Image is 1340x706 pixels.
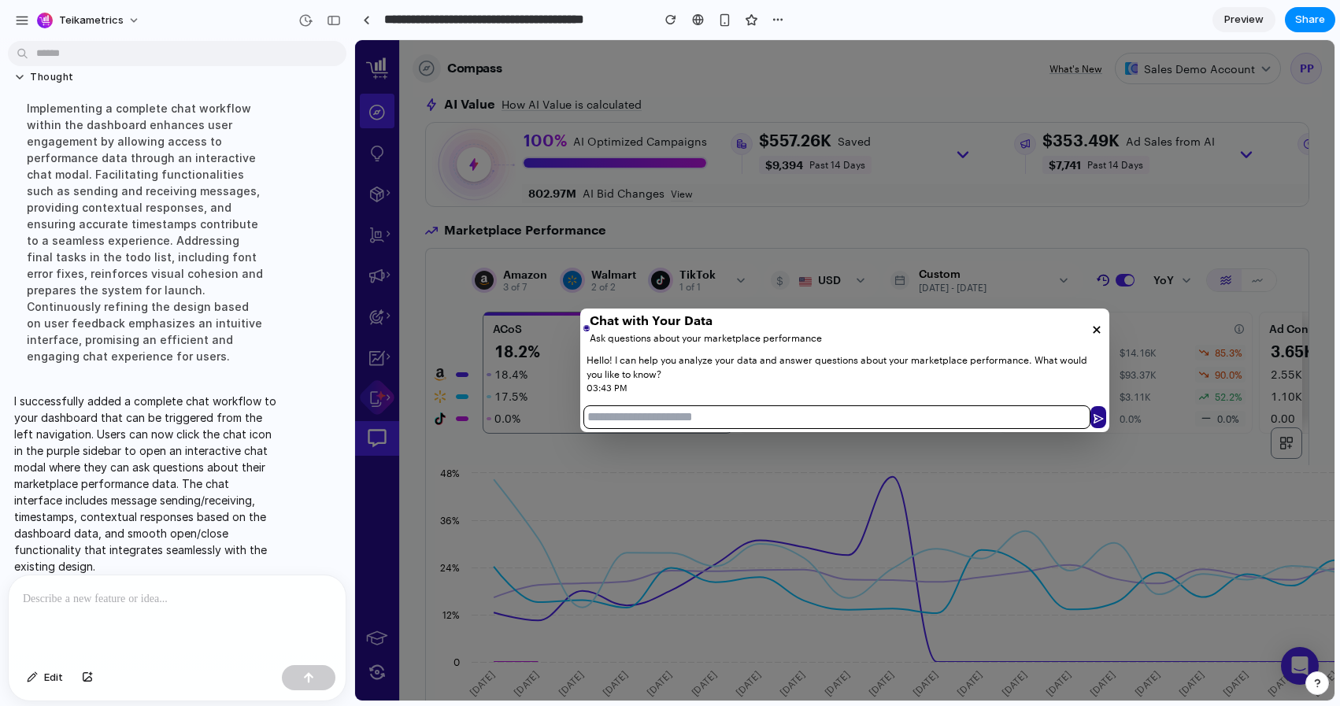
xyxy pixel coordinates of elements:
div: Implementing a complete chat workflow within the dashboard enhances user engagement by allowing a... [14,91,277,374]
button: Share [1285,7,1335,32]
button: Teikametrics [31,8,148,33]
a: Preview [1212,7,1275,32]
span: Share [1295,12,1325,28]
button: Edit [19,665,71,690]
p: I successfully added a complete chat workflow to your dashboard that can be triggered from the le... [14,393,277,575]
span: Teikametrics [59,13,124,28]
span: Edit [44,670,63,686]
span: Preview [1224,12,1264,28]
iframe: To enrich screen reader interactions, please activate Accessibility in Grammarly extension settings [355,40,1334,700]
